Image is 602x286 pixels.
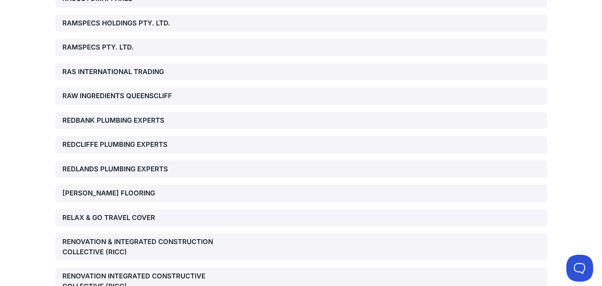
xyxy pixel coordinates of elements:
[62,164,219,174] div: REDLANDS PLUMBING EXPERTS
[62,42,219,53] div: RAMSPECS PTY. LTD.
[62,91,219,101] div: RAW INGREDIENTS QUEENSCLIFF
[55,63,547,81] a: RAS INTERNATIONAL TRADING
[62,213,219,223] div: RELAX & GO TRAVEL COVER
[55,233,547,261] a: RENOVATION & INTEGRATED CONSTRUCTION COLLECTIVE (RICC)
[62,116,219,126] div: REDBANK PLUMBING EXPERTS
[55,136,547,153] a: REDCLIFFE PLUMBING EXPERTS
[62,140,219,150] div: REDCLIFFE PLUMBING EXPERTS
[62,67,219,77] div: RAS INTERNATIONAL TRADING
[55,15,547,32] a: RAMSPECS HOLDINGS PTY. LTD.
[62,18,219,29] div: RAMSPECS HOLDINGS PTY. LTD.
[566,255,593,282] iframe: Toggle Customer Support
[62,188,219,199] div: [PERSON_NAME] FLOORING
[55,87,547,105] a: RAW INGREDIENTS QUEENSCLIFF
[55,185,547,202] a: [PERSON_NAME] FLOORING
[55,112,547,129] a: REDBANK PLUMBING EXPERTS
[55,39,547,56] a: RAMSPECS PTY. LTD.
[55,209,547,227] a: RELAX & GO TRAVEL COVER
[62,237,219,257] div: RENOVATION & INTEGRATED CONSTRUCTION COLLECTIVE (RICC)
[55,161,547,178] a: REDLANDS PLUMBING EXPERTS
